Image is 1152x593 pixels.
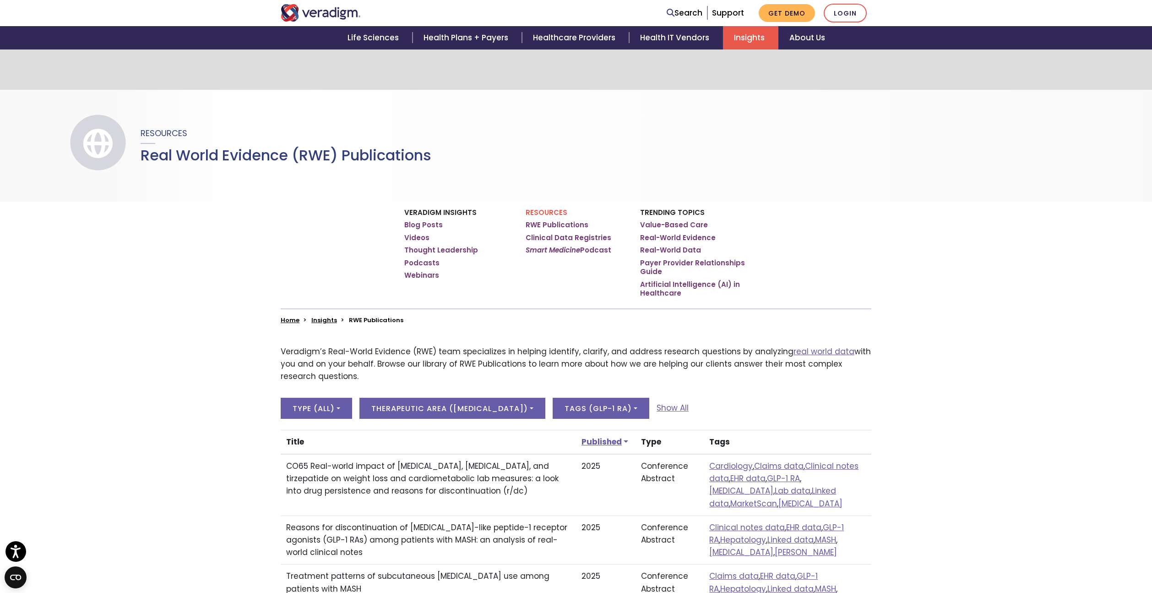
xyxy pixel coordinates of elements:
td: 2025 [576,454,636,516]
button: Tags (GLP-1 RA) [553,398,649,419]
td: Reasons for discontinuation of [MEDICAL_DATA]-like peptide-1 receptor agonists (GLP-1 RAs) among ... [281,516,576,565]
a: Search [667,7,702,19]
a: [PERSON_NAME] [775,547,837,558]
a: MASH [815,534,836,545]
a: Support [712,7,744,18]
a: Lab data [775,485,810,496]
button: Therapeutic Area ([MEDICAL_DATA]) [359,398,545,419]
a: Webinars [404,271,439,280]
td: Conference Abstract [636,454,704,516]
a: Payer Provider Relationships Guide [640,258,748,276]
a: Artificial Intelligence (AI) in Healthcare [640,280,748,298]
a: [MEDICAL_DATA] [709,485,773,496]
a: Insights [723,26,778,49]
a: EHR data [730,473,766,484]
a: [MEDICAL_DATA] [778,498,842,509]
em: Smart Medicine [526,245,580,255]
th: Type [636,430,704,454]
a: Smart MedicinePodcast [526,246,611,255]
a: Videos [404,233,429,242]
td: CO65 Real-world impact of [MEDICAL_DATA], [MEDICAL_DATA], and tirzepatide on weight loss and card... [281,454,576,516]
a: EHR data [786,522,821,533]
a: Blog Posts [404,220,443,230]
a: Cardiology [709,461,753,472]
iframe: Drift Chat Widget [976,527,1141,582]
a: Podcasts [404,258,440,268]
a: MarketScan [730,498,777,509]
span: Resources [141,127,187,139]
a: Home [281,316,299,324]
a: Claims data [754,461,804,472]
a: EHR data [760,571,795,582]
a: Health Plans + Payers [413,26,522,49]
a: Thought Leadership [404,246,478,255]
a: Insights [311,316,337,324]
a: Life Sciences [337,26,413,49]
a: Healthcare Providers [522,26,629,49]
button: Open CMP widget [5,566,27,588]
a: Value-Based Care [640,220,708,230]
a: Published [581,436,630,447]
a: [MEDICAL_DATA] [709,547,773,558]
a: Show All [657,402,689,414]
a: Get Demo [759,4,815,22]
a: real world data [793,346,854,357]
a: RWE Publications [526,220,588,230]
a: Clinical notes data [709,522,785,533]
a: GLP-1 RA [767,473,800,484]
a: Linked data [767,534,814,545]
a: About Us [778,26,836,49]
button: Type (All) [281,398,352,419]
td: , , , , , , , [704,516,871,565]
p: Veradigm’s Real-World Evidence (RWE) team specializes in helping identify, clarify, and address r... [281,346,871,383]
a: Real-World Data [640,246,701,255]
a: GLP-1 RA [709,522,844,545]
a: Health IT Vendors [629,26,723,49]
h1: Real World Evidence (RWE) Publications [141,147,431,164]
th: Tags [704,430,871,454]
img: Veradigm logo [281,4,361,22]
a: Clinical Data Registries [526,233,611,242]
a: Claims data [709,571,759,582]
td: Conference Abstract [636,516,704,565]
th: Title [281,430,576,454]
a: Login [824,4,867,22]
a: Linked data [709,485,836,509]
td: , , , , , , , , , [704,454,871,516]
a: Hepatology [720,534,766,545]
a: Real-World Evidence [640,233,716,242]
td: 2025 [576,516,636,565]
